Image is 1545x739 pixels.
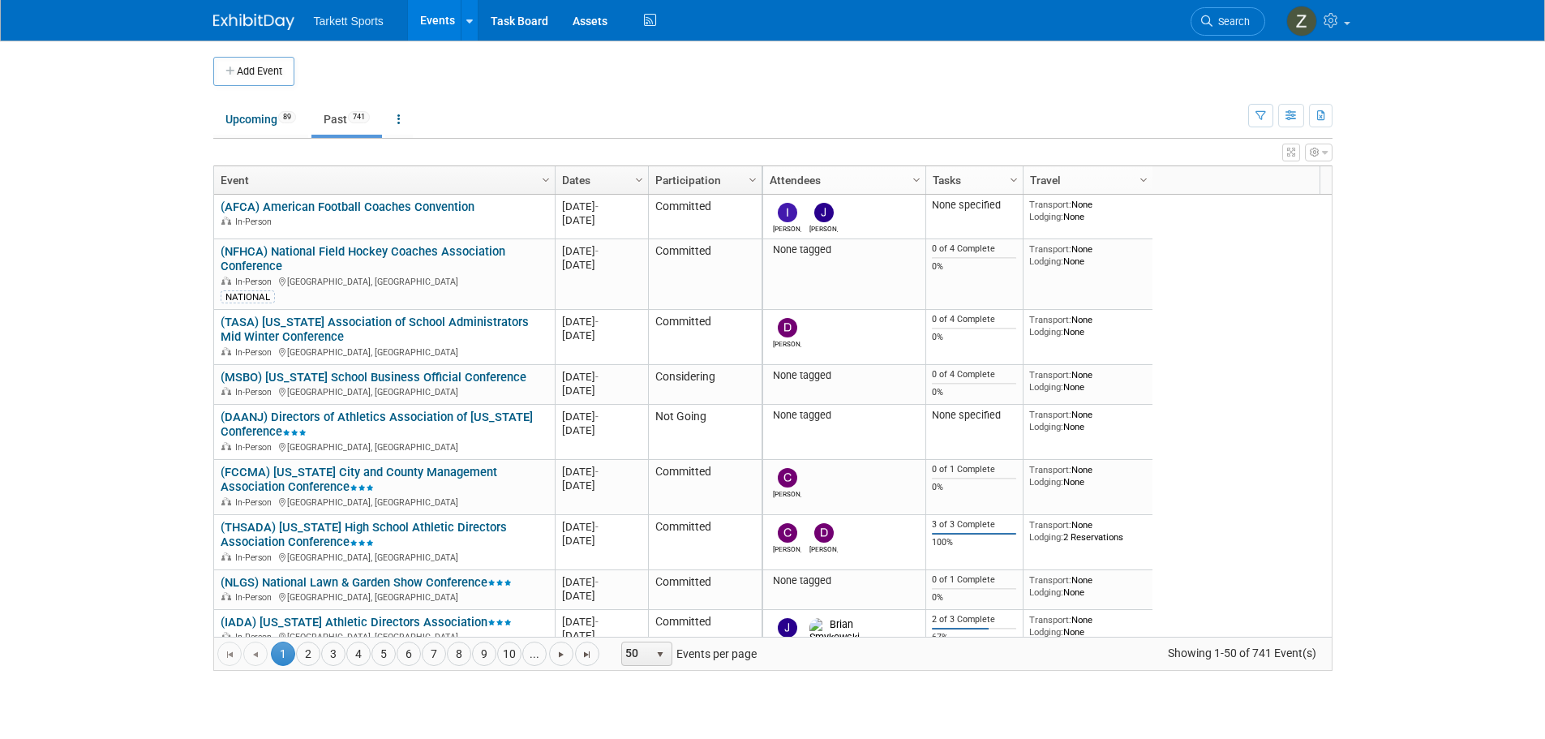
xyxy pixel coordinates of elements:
[278,111,296,123] span: 89
[814,203,834,222] img: Jose Willie Fajardo
[1029,326,1063,337] span: Lodging:
[1029,421,1063,432] span: Lodging:
[562,615,641,629] div: [DATE]
[217,642,242,666] a: Go to the first page
[472,642,496,666] a: 9
[1029,243,1071,255] span: Transport:
[314,15,384,28] span: Tarkett Sports
[1029,369,1071,380] span: Transport:
[648,460,762,515] td: Committed
[371,642,396,666] a: 5
[932,537,1016,548] div: 100%
[249,648,262,661] span: Go to the previous page
[744,166,762,191] a: Column Settings
[221,217,231,225] img: In-Person Event
[235,387,277,397] span: In-Person
[1029,314,1071,325] span: Transport:
[595,371,599,383] span: -
[595,410,599,423] span: -
[908,166,925,191] a: Column Settings
[648,610,762,655] td: Committed
[221,550,547,564] div: [GEOGRAPHIC_DATA], [GEOGRAPHIC_DATA]
[910,174,923,187] span: Column Settings
[1029,626,1063,638] span: Lodging:
[769,574,919,587] div: None tagged
[654,648,667,661] span: select
[655,166,751,194] a: Participation
[809,618,860,644] img: Brian Smykowski
[235,592,277,603] span: In-Person
[348,111,370,123] span: 741
[562,629,641,642] div: [DATE]
[648,310,762,365] td: Committed
[648,365,762,405] td: Considering
[1029,574,1071,586] span: Transport:
[595,466,599,478] span: -
[1286,6,1317,37] img: Zak Sigler
[221,277,231,285] img: In-Person Event
[1029,199,1071,210] span: Transport:
[221,387,231,395] img: In-Person Event
[562,200,641,213] div: [DATE]
[648,239,762,310] td: Committed
[221,385,547,398] div: [GEOGRAPHIC_DATA], [GEOGRAPHIC_DATA]
[932,387,1016,398] div: 0%
[770,166,915,194] a: Attendees
[932,332,1016,343] div: 0%
[932,519,1016,531] div: 3 of 3 Complete
[932,464,1016,475] div: 0 of 1 Complete
[221,552,231,561] img: In-Person Event
[1007,174,1020,187] span: Column Settings
[622,642,650,665] span: 50
[1029,409,1071,420] span: Transport:
[773,488,801,498] div: Chris Wedge
[522,642,547,666] a: ...
[1029,369,1146,393] div: None None
[562,520,641,534] div: [DATE]
[397,642,421,666] a: 6
[422,642,446,666] a: 7
[562,423,641,437] div: [DATE]
[221,495,547,509] div: [GEOGRAPHIC_DATA], [GEOGRAPHIC_DATA]
[1191,7,1265,36] a: Search
[235,497,277,508] span: In-Person
[311,104,382,135] a: Past741
[562,213,641,227] div: [DATE]
[221,497,231,505] img: In-Person Event
[595,576,599,588] span: -
[497,642,521,666] a: 10
[562,465,641,479] div: [DATE]
[648,195,762,239] td: Committed
[221,615,512,629] a: (IADA) [US_STATE] Athletic Directors Association
[1029,243,1146,267] div: None None
[221,440,547,453] div: [GEOGRAPHIC_DATA], [GEOGRAPHIC_DATA]
[221,370,526,385] a: (MSBO) [US_STATE] School Business Official Conference
[1029,409,1146,432] div: None None
[778,318,797,337] img: Doug Wilson
[555,648,568,661] span: Go to the next page
[814,523,834,543] img: Doug Wilson
[562,589,641,603] div: [DATE]
[1212,15,1250,28] span: Search
[1029,381,1063,393] span: Lodging:
[235,277,277,287] span: In-Person
[221,592,231,600] img: In-Person Event
[221,345,547,359] div: [GEOGRAPHIC_DATA], [GEOGRAPHIC_DATA]
[562,370,641,384] div: [DATE]
[213,104,308,135] a: Upcoming89
[562,315,641,329] div: [DATE]
[235,217,277,227] span: In-Person
[1029,519,1146,543] div: None 2 Reservations
[773,337,801,348] div: Doug Wilson
[235,347,277,358] span: In-Person
[447,642,471,666] a: 8
[769,243,919,256] div: None tagged
[221,274,547,288] div: [GEOGRAPHIC_DATA], [GEOGRAPHIC_DATA]
[595,245,599,257] span: -
[221,442,231,450] img: In-Person Event
[1029,531,1063,543] span: Lodging:
[221,315,529,345] a: (TASA) [US_STATE] Association of School Administrators Mid Winter Conference
[346,642,371,666] a: 4
[773,543,801,553] div: chuck bailey
[321,642,345,666] a: 3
